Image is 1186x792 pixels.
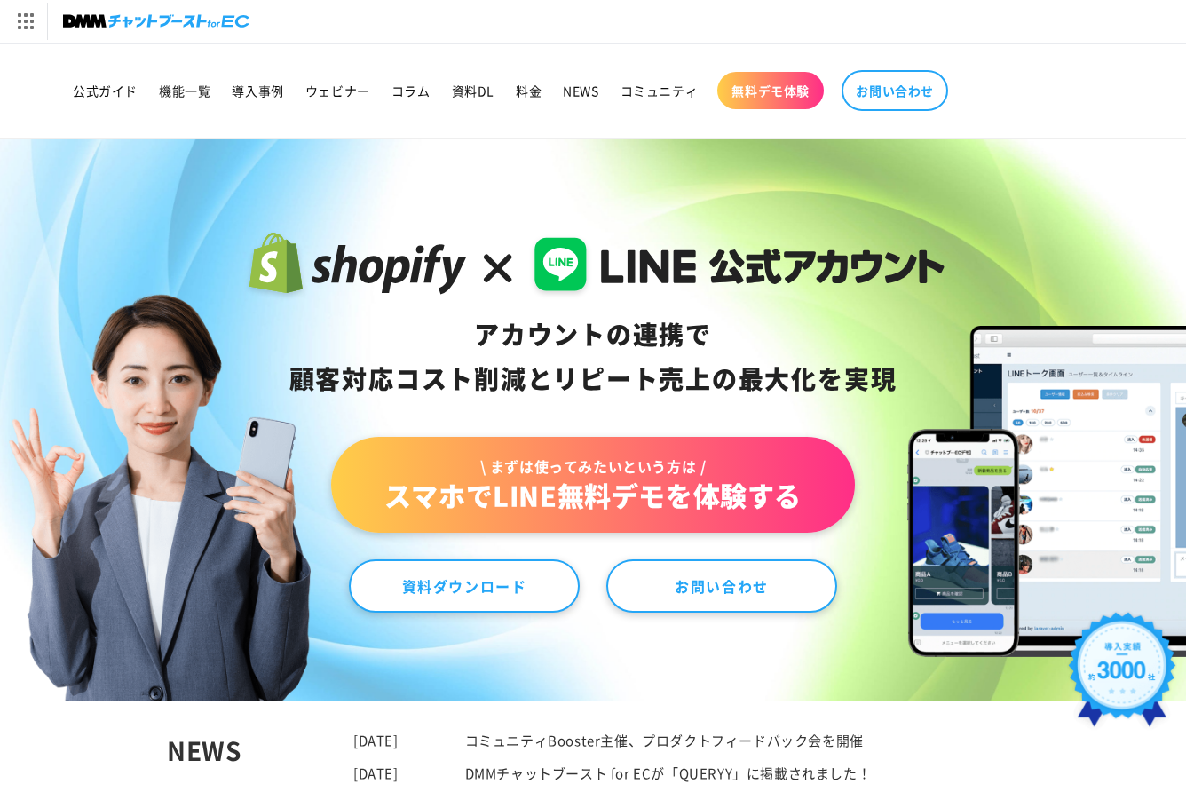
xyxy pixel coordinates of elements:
[606,559,837,613] a: お問い合わせ
[391,83,431,99] span: コラム
[516,83,542,99] span: 料金
[73,83,138,99] span: 公式ガイド
[441,72,505,109] a: 資料DL
[148,72,221,109] a: 機能一覧
[731,83,810,99] span: 無料デモ体験
[563,83,598,99] span: NEWS
[221,72,294,109] a: 導入事例
[353,764,399,782] time: [DATE]
[295,72,381,109] a: ウェビナー
[349,559,580,613] a: 資料ダウンロード
[331,437,855,533] a: \ まずは使ってみたいという方は /スマホでLINE無料デモを体験する
[159,83,210,99] span: 機能一覧
[62,72,148,109] a: 公式ガイド
[232,83,283,99] span: 導入事例
[610,72,709,109] a: コミュニティ
[465,731,864,749] a: コミュニティBooster主催、プロダクトフィードバック会を開催
[552,72,609,109] a: NEWS
[465,764,872,782] a: DMMチャットブースト for ECが「QUERYY」に掲載されました！
[452,83,494,99] span: 資料DL
[384,456,802,476] span: \ まずは使ってみたいという方は /
[717,72,824,109] a: 無料デモ体験
[305,83,370,99] span: ウェビナー
[63,9,249,34] img: チャットブーストforEC
[842,70,948,111] a: お問い合わせ
[1063,606,1182,741] img: 導入実績約3000社
[505,72,552,109] a: 料金
[353,731,399,749] time: [DATE]
[3,3,47,40] img: サービス
[241,313,945,401] div: アカウントの連携で 顧客対応コスト削減と リピート売上の 最大化を実現
[621,83,699,99] span: コミュニティ
[381,72,441,109] a: コラム
[856,83,934,99] span: お問い合わせ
